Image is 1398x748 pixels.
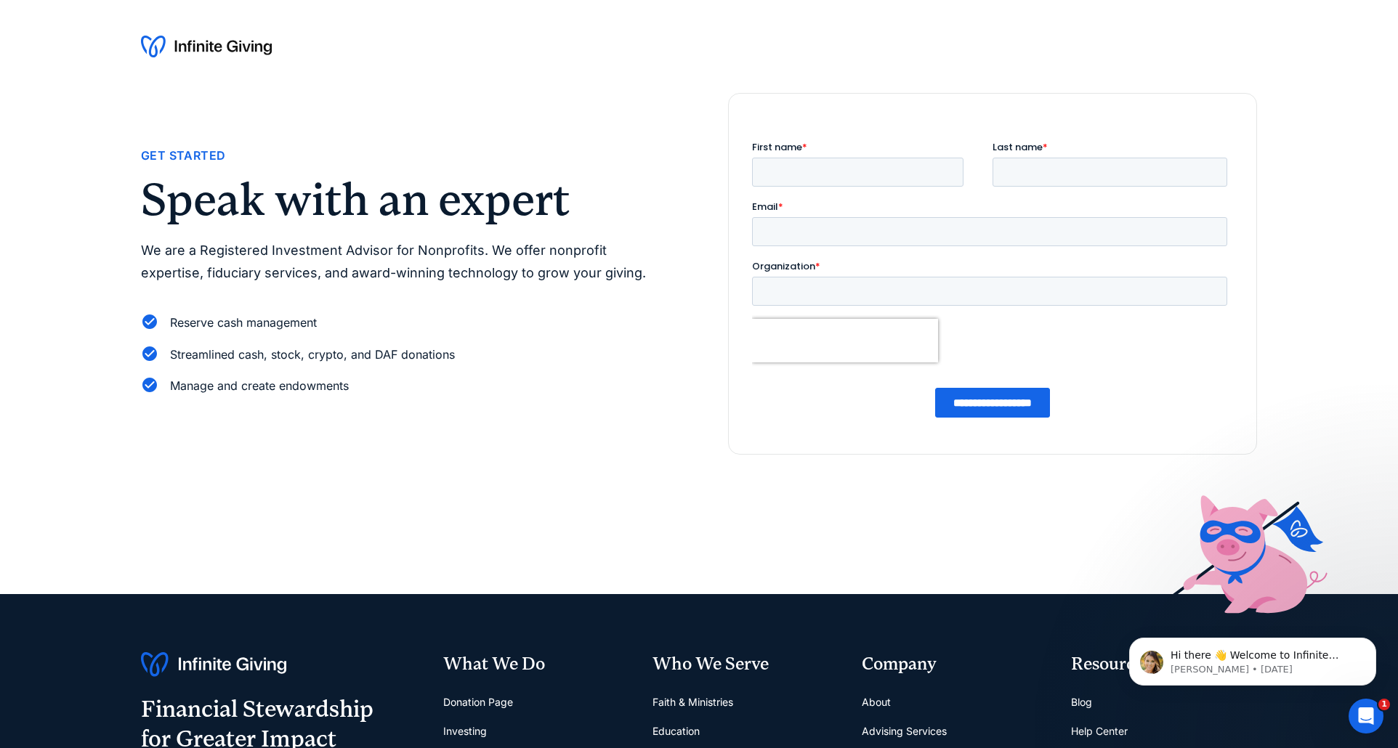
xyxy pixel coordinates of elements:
a: About [862,688,891,717]
a: Help Center [1071,717,1128,746]
span: 1 [1378,699,1390,710]
a: Education [652,717,700,746]
div: Get Started [141,146,225,166]
div: Streamlined cash, stock, crypto, and DAF donations [170,345,455,365]
div: Company [862,652,1048,677]
iframe: Intercom live chat [1349,699,1383,733]
div: Manage and create endowments [170,376,349,396]
iframe: Form 0 [752,140,1233,431]
div: Reserve cash management [170,313,317,333]
div: Resources [1071,652,1257,677]
a: Blog [1071,688,1092,717]
a: Faith & Ministries [652,688,733,717]
a: Donation Page [443,688,513,717]
div: Who We Serve [652,652,839,677]
p: We are a Registered Investment Advisor for Nonprofits. We offer nonprofit expertise, fiduciary se... [141,240,670,284]
h2: Speak with an expert [141,177,670,222]
div: What We Do [443,652,629,677]
iframe: Intercom notifications message [1107,607,1398,709]
a: Advising Services [862,717,947,746]
a: Investing [443,717,487,746]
